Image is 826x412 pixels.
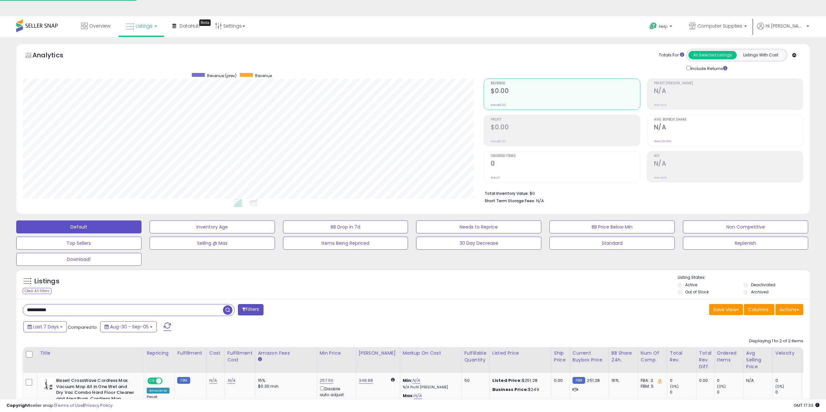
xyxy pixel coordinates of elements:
[649,22,657,30] i: Get Help
[320,385,351,404] div: Disable auto adjust min
[699,350,711,370] div: Total Rev. Diff.
[210,16,250,36] a: Settings
[485,198,535,204] b: Short Term Storage Fees:
[670,389,696,395] div: 0
[167,16,205,36] a: DataHub
[654,176,667,180] small: Prev: N/A
[464,350,487,363] div: Fulfillable Quantity
[492,350,549,357] div: Listed Price
[100,321,157,332] button: Aug-30 - Sep-05
[641,378,662,383] div: FBA: 3
[654,139,671,143] small: Prev: 26.00%
[412,377,420,384] a: N/A
[766,23,805,29] span: Hi [PERSON_NAME]
[491,82,640,85] span: Revenue
[682,65,735,72] div: Include Returns
[757,23,809,37] a: Hi [PERSON_NAME]
[34,277,59,286] h5: Listings
[491,87,640,96] h2: $0.00
[283,237,408,250] button: Items Being Repriced
[359,350,397,357] div: [PERSON_NAME]
[228,350,253,363] div: Fulfillment Cost
[751,289,769,295] label: Archived
[147,350,172,357] div: Repricing
[40,350,141,357] div: Title
[23,321,67,332] button: Last 7 Days
[717,384,726,389] small: (0%)
[228,377,235,384] a: N/A
[416,237,541,250] button: 30 Day Decrease
[744,304,774,315] button: Columns
[16,237,142,250] button: Top Sellers
[683,220,808,233] button: Non Competitive
[492,386,528,393] b: Business Price:
[179,23,200,29] span: DataHub
[491,124,640,132] h2: $0.00
[110,324,149,330] span: Aug-30 - Sep-05
[654,154,803,158] span: ROI
[42,378,55,391] img: 31mXDOIZYDL._SL40_.jpg
[775,384,784,389] small: (0%)
[492,377,522,383] b: Listed Price:
[209,350,222,357] div: Cost
[491,154,640,158] span: Ordered Items
[659,52,684,58] div: Totals For
[746,378,768,383] div: N/A
[654,124,803,132] h2: N/A
[749,338,803,344] div: Displaying 1 to 2 of 2 items
[641,350,664,363] div: Num of Comp.
[485,191,529,196] b: Total Inventory Value:
[775,389,802,395] div: 0
[84,402,113,408] a: Privacy Policy
[775,304,803,315] button: Actions
[611,350,635,363] div: BB Share 24h.
[6,403,113,409] div: seller snap | |
[536,198,544,204] span: N/A
[148,378,156,384] span: ON
[775,378,802,383] div: 0
[684,16,752,37] a: Computer Supplies
[207,73,237,78] span: Revenue (prev)
[403,350,459,357] div: Markup on Cost
[177,377,190,384] small: FBM
[162,378,172,384] span: OFF
[685,282,697,288] label: Active
[654,87,803,96] h2: N/A
[717,389,743,395] div: 0
[746,350,770,370] div: Avg Selling Price
[238,304,263,315] button: Filters
[751,282,775,288] label: Deactivated
[258,378,312,383] div: 15%
[491,103,506,107] small: Prev: $0.00
[33,324,59,330] span: Last 7 Days
[147,395,169,409] div: Preset:
[697,23,742,29] span: Computer Supplies
[403,377,413,383] b: Min:
[688,51,737,59] button: All Selected Listings
[654,103,667,107] small: Prev: N/A
[736,51,785,59] button: Listings With Cost
[549,237,675,250] button: Standard
[76,16,115,36] a: Overview
[659,24,668,29] span: Help
[554,378,565,383] div: 0.00
[258,383,312,389] div: $0.30 min
[573,377,585,384] small: FBM
[587,377,600,383] span: 251.28
[492,387,546,393] div: $249
[56,378,135,409] b: Bissell CrossWave Cordless Max Vacuum Mop All in One Wet and Dry Vac Combo Hard Floor Cleaner and...
[258,350,314,357] div: Amazon Fees
[16,220,142,233] button: Default
[611,378,633,383] div: 16%
[150,220,275,233] button: Inventory Age
[403,393,414,399] b: Max:
[464,378,485,383] div: 50
[699,378,709,383] div: 0.00
[794,402,820,408] span: 2025-09-14 17:33 GMT
[670,378,696,383] div: 0
[147,388,169,394] div: Amazon AI
[177,350,203,357] div: Fulfillment
[258,357,262,362] small: Amazon Fees.
[414,393,422,399] a: N/A
[549,220,675,233] button: BB Price Below Min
